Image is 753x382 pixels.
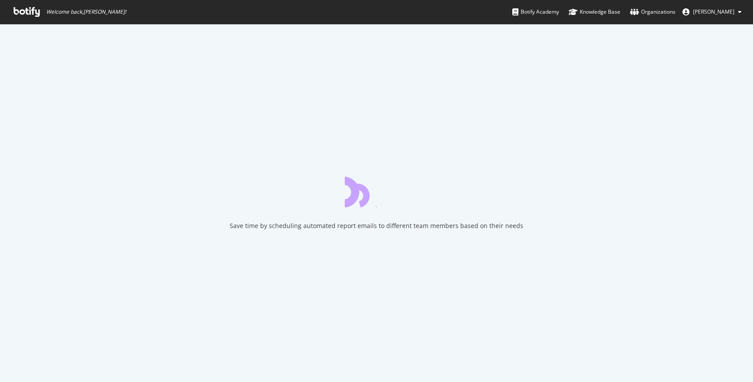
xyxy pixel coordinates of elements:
[675,5,749,19] button: [PERSON_NAME]
[569,7,620,16] div: Knowledge Base
[693,8,734,15] span: Chris Pitcher
[345,176,408,207] div: animation
[630,7,675,16] div: Organizations
[512,7,559,16] div: Botify Academy
[46,8,126,15] span: Welcome back, [PERSON_NAME] !
[230,221,523,230] div: Save time by scheduling automated report emails to different team members based on their needs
